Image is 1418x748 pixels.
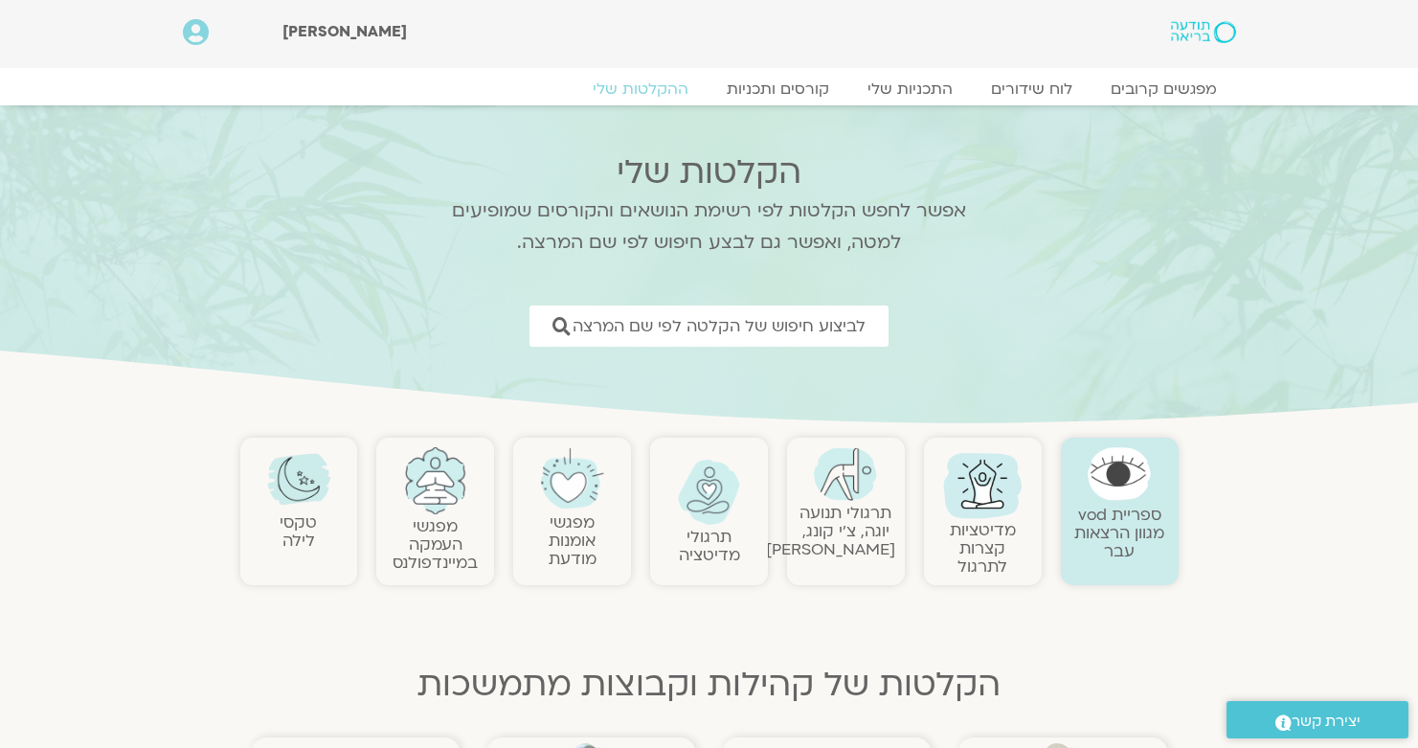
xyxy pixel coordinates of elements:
span: [PERSON_NAME] [282,21,407,42]
a: קורסים ותכניות [708,79,848,99]
a: יצירת קשר [1227,701,1408,738]
a: לביצוע חיפוש של הקלטה לפי שם המרצה [529,306,889,347]
a: תרגולימדיטציה [679,526,740,566]
a: מפגשיהעמקה במיינדפולנס [393,515,478,574]
a: טקסילילה [280,511,317,552]
a: מדיטציות קצרות לתרגול [950,519,1016,578]
a: מפגשיאומנות מודעת [549,511,596,570]
nav: Menu [183,79,1236,99]
h2: הקלטות של קהילות וקבוצות מתמשכות [240,666,1179,704]
span: לביצוע חיפוש של הקלטה לפי שם המרצה [573,317,866,335]
a: ההקלטות שלי [574,79,708,99]
span: יצירת קשר [1292,709,1361,735]
a: תרגולי תנועהיוגה, צ׳י קונג, [PERSON_NAME] [766,502,895,560]
a: לוח שידורים [972,79,1092,99]
a: מפגשים קרובים [1092,79,1236,99]
a: התכניות שלי [848,79,972,99]
h2: הקלטות שלי [427,153,992,192]
a: ספריית vodמגוון הרצאות עבר [1074,504,1164,562]
p: אפשר לחפש הקלטות לפי רשימת הנושאים והקורסים שמופיעים למטה, ואפשר גם לבצע חיפוש לפי שם המרצה. [427,195,992,259]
